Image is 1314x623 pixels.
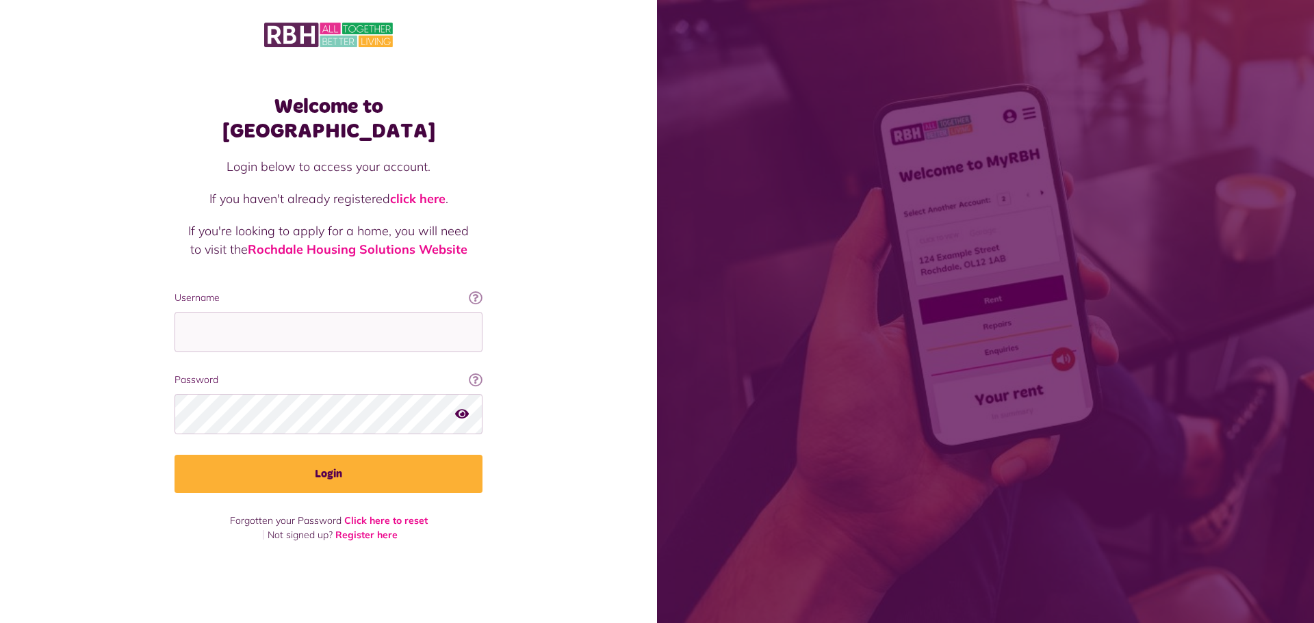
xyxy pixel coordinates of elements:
[264,21,393,49] img: MyRBH
[344,514,428,527] a: Click here to reset
[188,189,469,208] p: If you haven't already registered .
[248,241,467,257] a: Rochdale Housing Solutions Website
[175,291,482,305] label: Username
[390,191,446,207] a: click here
[268,529,333,541] span: Not signed up?
[175,455,482,493] button: Login
[175,373,482,387] label: Password
[335,529,398,541] a: Register here
[188,157,469,176] p: Login below to access your account.
[188,222,469,259] p: If you're looking to apply for a home, you will need to visit the
[175,94,482,144] h1: Welcome to [GEOGRAPHIC_DATA]
[230,514,342,527] span: Forgotten your Password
